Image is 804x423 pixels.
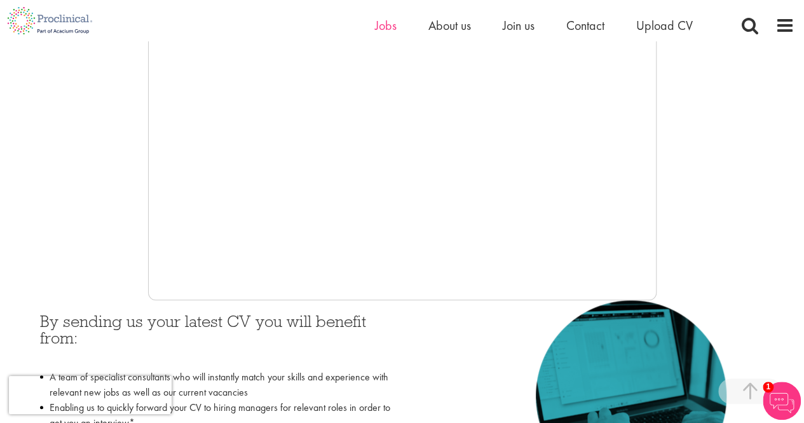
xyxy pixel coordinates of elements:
[636,17,693,34] a: Upload CV
[763,382,801,420] img: Chatbot
[9,376,172,414] iframe: reCAPTCHA
[375,17,397,34] a: Jobs
[763,382,773,392] span: 1
[503,17,535,34] a: Join us
[40,370,393,400] li: A team of specialist consultants who will instantly match your skills and experience with relevan...
[428,17,471,34] a: About us
[566,17,604,34] a: Contact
